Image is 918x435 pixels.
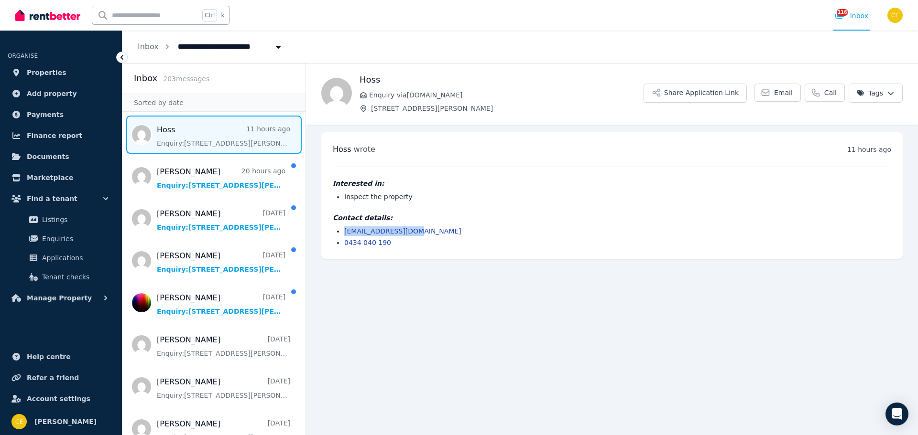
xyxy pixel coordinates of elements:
span: Tenant checks [42,271,107,283]
a: [EMAIL_ADDRESS][DOMAIN_NAME] [344,227,461,235]
span: Manage Property [27,292,92,304]
a: Listings [11,210,110,229]
a: Enquiries [11,229,110,248]
a: Help centre [8,347,114,366]
img: Chris Ellsmore [11,414,27,429]
a: Account settings [8,389,114,408]
a: Email [754,84,801,102]
time: 11 hours ago [847,146,891,153]
span: Payments [27,109,64,120]
div: Open Intercom Messenger [885,403,908,425]
span: Finance report [27,130,82,141]
span: Properties [27,67,66,78]
h2: Inbox [134,72,157,85]
span: 11165 [837,9,848,16]
a: [PERSON_NAME][DATE]Enquiry:[STREET_ADDRESS][PERSON_NAME]. [157,376,290,400]
span: Enquiry via [DOMAIN_NAME] [369,90,644,100]
span: Email [774,88,793,97]
a: Applications [11,248,110,267]
span: wrote [354,145,375,154]
h4: Contact details: [333,213,891,223]
div: Sorted by date [122,94,306,112]
span: Call [824,88,837,97]
img: Chris Ellsmore [887,8,903,23]
a: [PERSON_NAME][DATE]Enquiry:[STREET_ADDRESS][PERSON_NAME]. [157,250,285,274]
span: Documents [27,151,69,162]
button: Tags [849,84,903,103]
a: Call [805,84,845,102]
a: Payments [8,105,114,124]
span: Listings [42,214,107,225]
span: Enquiries [42,233,107,244]
a: Refer a friend [8,368,114,387]
a: Marketplace [8,168,114,187]
span: Add property [27,88,77,99]
a: 0434 040 190 [344,239,391,246]
span: k [221,11,224,19]
a: [PERSON_NAME]20 hours agoEnquiry:[STREET_ADDRESS][PERSON_NAME]. [157,166,285,190]
a: Tenant checks [11,267,110,286]
span: Marketplace [27,172,73,183]
a: Documents [8,147,114,166]
a: [PERSON_NAME][DATE]Enquiry:[STREET_ADDRESS][PERSON_NAME]. [157,334,290,358]
span: [STREET_ADDRESS][PERSON_NAME] [371,104,644,113]
h4: Interested in: [333,179,891,188]
a: Properties [8,63,114,82]
span: Help centre [27,351,71,362]
button: Find a tenant [8,189,114,208]
div: Inbox [835,11,868,21]
span: Find a tenant [27,193,77,204]
button: Manage Property [8,288,114,308]
button: Share Application Link [644,84,747,103]
li: Inspect the property [344,192,891,202]
span: Ctrl [202,9,217,21]
img: Hoss [321,78,352,108]
span: [PERSON_NAME] [34,416,97,427]
span: Account settings [27,393,90,404]
a: Hoss11 hours agoEnquiry:[STREET_ADDRESS][PERSON_NAME]. [157,124,290,148]
a: Add property [8,84,114,103]
img: RentBetter [15,8,80,22]
span: Tags [857,88,883,98]
span: 203 message s [163,75,209,83]
span: Applications [42,252,107,264]
a: Inbox [138,42,159,51]
span: Hoss [333,145,351,154]
span: ORGANISE [8,53,38,59]
a: [PERSON_NAME][DATE]Enquiry:[STREET_ADDRESS][PERSON_NAME]. [157,208,285,232]
nav: Breadcrumb [122,31,298,63]
h1: Hoss [360,73,644,86]
a: [PERSON_NAME][DATE]Enquiry:[STREET_ADDRESS][PERSON_NAME]. [157,292,285,316]
span: Refer a friend [27,372,79,383]
a: Finance report [8,126,114,145]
